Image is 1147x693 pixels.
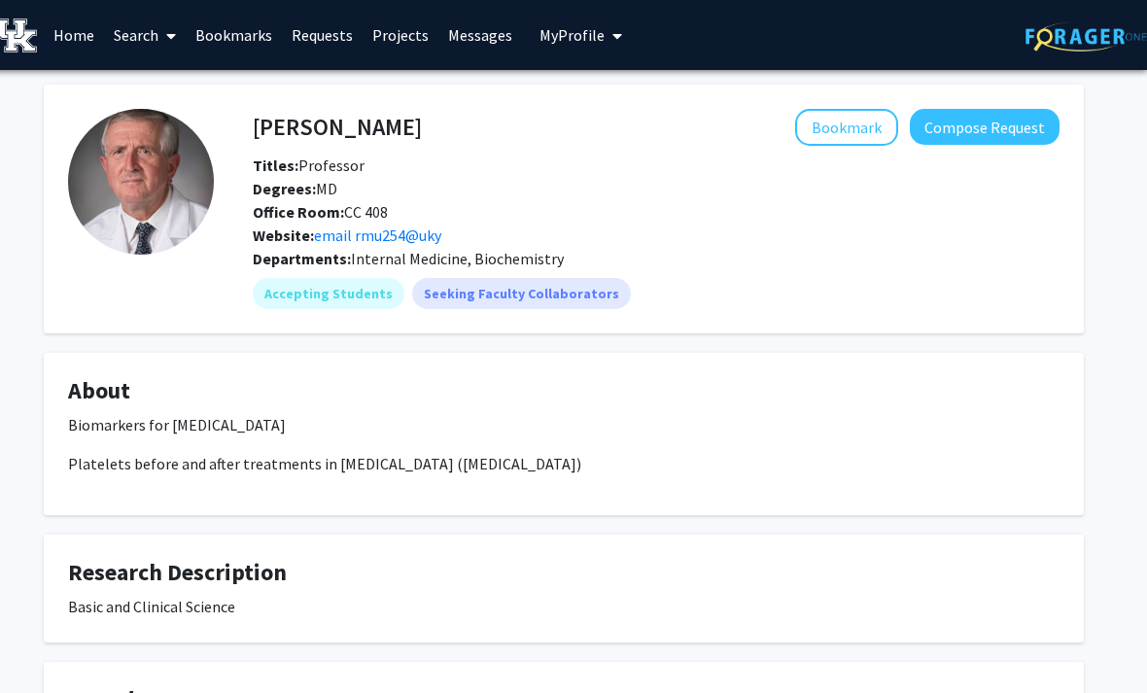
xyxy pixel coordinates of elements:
a: Projects [363,1,438,69]
p: Platelets before and after treatments in [MEDICAL_DATA] ([MEDICAL_DATA]) [68,452,1060,475]
span: MD [253,179,337,198]
b: Departments: [253,249,351,268]
img: Profile Picture [68,109,214,255]
a: Opens in a new tab [314,225,441,245]
button: Add Reinhold Munker to Bookmarks [795,109,898,146]
a: Requests [282,1,363,69]
mat-chip: Seeking Faculty Collaborators [412,278,631,309]
iframe: Chat [15,606,83,678]
span: Internal Medicine, Biochemistry [351,249,564,268]
a: Bookmarks [186,1,282,69]
img: ForagerOne Logo [1025,21,1147,52]
span: Professor [253,156,365,175]
h4: About [68,377,1060,405]
a: Messages [438,1,522,69]
a: Search [104,1,186,69]
span: CC 408 [253,202,388,222]
div: Basic and Clinical Science [68,595,1060,618]
b: Website: [253,225,314,245]
b: Titles: [253,156,298,175]
b: Degrees: [253,179,316,198]
mat-chip: Accepting Students [253,278,404,309]
button: Compose Request to Reinhold Munker [910,109,1060,145]
p: Biomarkers for [MEDICAL_DATA] [68,413,1060,436]
h4: [PERSON_NAME] [253,109,422,145]
b: Office Room: [253,202,344,222]
span: My Profile [539,25,605,45]
a: Home [44,1,104,69]
h4: Research Description [68,559,1060,587]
